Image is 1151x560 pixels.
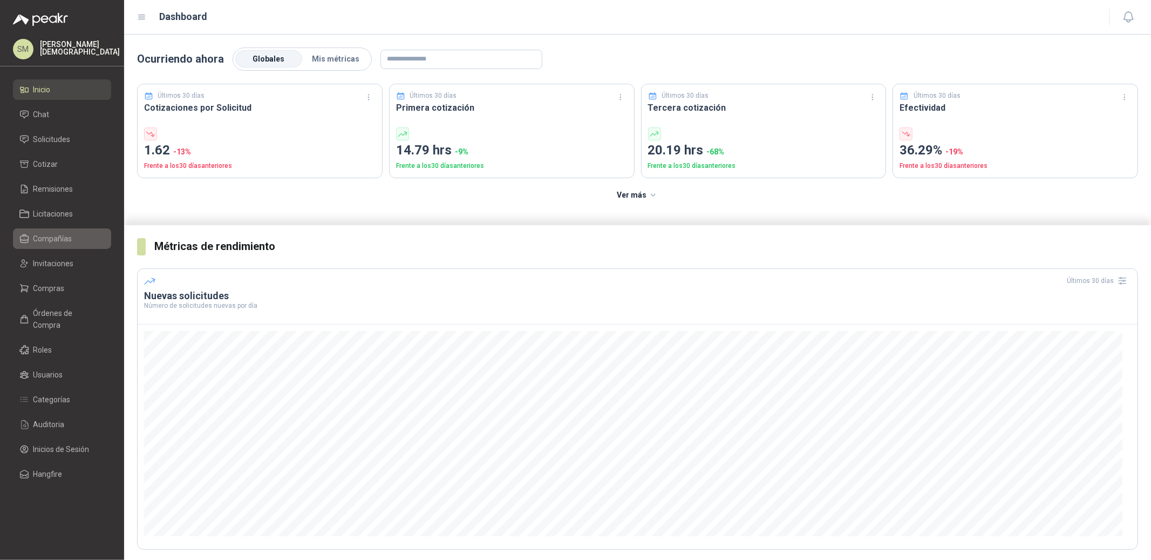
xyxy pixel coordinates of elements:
h1: Dashboard [160,9,208,24]
p: 14.79 hrs [396,140,628,161]
span: Licitaciones [33,208,73,220]
a: Licitaciones [13,204,111,224]
div: Últimos 30 días [1067,272,1131,289]
a: Roles [13,340,111,360]
p: 1.62 [144,140,376,161]
p: Frente a los 30 días anteriores [396,161,628,171]
a: Inicio [13,79,111,100]
span: Roles [33,344,52,356]
a: Usuarios [13,365,111,385]
span: Órdenes de Compra [33,307,101,331]
h3: Efectividad [900,101,1131,114]
p: 36.29% [900,140,1131,161]
div: SM [13,39,33,59]
a: Solicitudes [13,129,111,150]
span: Invitaciones [33,258,74,269]
a: Invitaciones [13,253,111,274]
h3: Métricas de rendimiento [154,238,1138,255]
span: -13 % [173,147,191,156]
p: Número de solicitudes nuevas por día [144,302,1131,309]
a: Remisiones [13,179,111,199]
h3: Cotizaciones por Solicitud [144,101,376,114]
span: Solicitudes [33,133,71,145]
img: Logo peakr [13,13,68,26]
span: Auditoria [33,419,65,430]
h3: Nuevas solicitudes [144,289,1131,302]
a: Chat [13,104,111,125]
a: Órdenes de Compra [13,303,111,335]
a: Hangfire [13,464,111,484]
span: -9 % [455,147,468,156]
a: Compras [13,278,111,299]
p: Últimos 30 días [158,91,205,101]
p: Frente a los 30 días anteriores [900,161,1131,171]
p: Últimos 30 días [914,91,961,101]
h3: Primera cotización [396,101,628,114]
span: Categorías [33,394,71,406]
button: Ver más [611,185,664,206]
span: Inicio [33,84,51,96]
p: [PERSON_NAME] [DEMOGRAPHIC_DATA] [40,41,120,56]
span: Usuarios [33,369,63,381]
a: Categorías [13,389,111,410]
span: Compañías [33,233,72,245]
span: Chat [33,109,50,120]
p: 20.19 hrs [648,140,880,161]
p: Últimos 30 días [410,91,457,101]
p: Últimos 30 días [662,91,709,101]
a: Cotizar [13,154,111,174]
a: Inicios de Sesión [13,439,111,460]
span: Hangfire [33,468,63,480]
p: Frente a los 30 días anteriores [648,161,880,171]
p: Frente a los 30 días anteriores [144,161,376,171]
span: Inicios de Sesión [33,443,90,455]
p: Ocurriendo ahora [137,51,224,68]
span: Cotizar [33,158,58,170]
h3: Tercera cotización [648,101,880,114]
span: Compras [33,282,65,294]
span: Remisiones [33,183,73,195]
a: Auditoria [13,414,111,435]
a: Compañías [13,228,111,249]
span: -68 % [707,147,725,156]
span: -19 % [945,147,963,156]
span: Globales [253,55,285,63]
span: Mis métricas [312,55,359,63]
